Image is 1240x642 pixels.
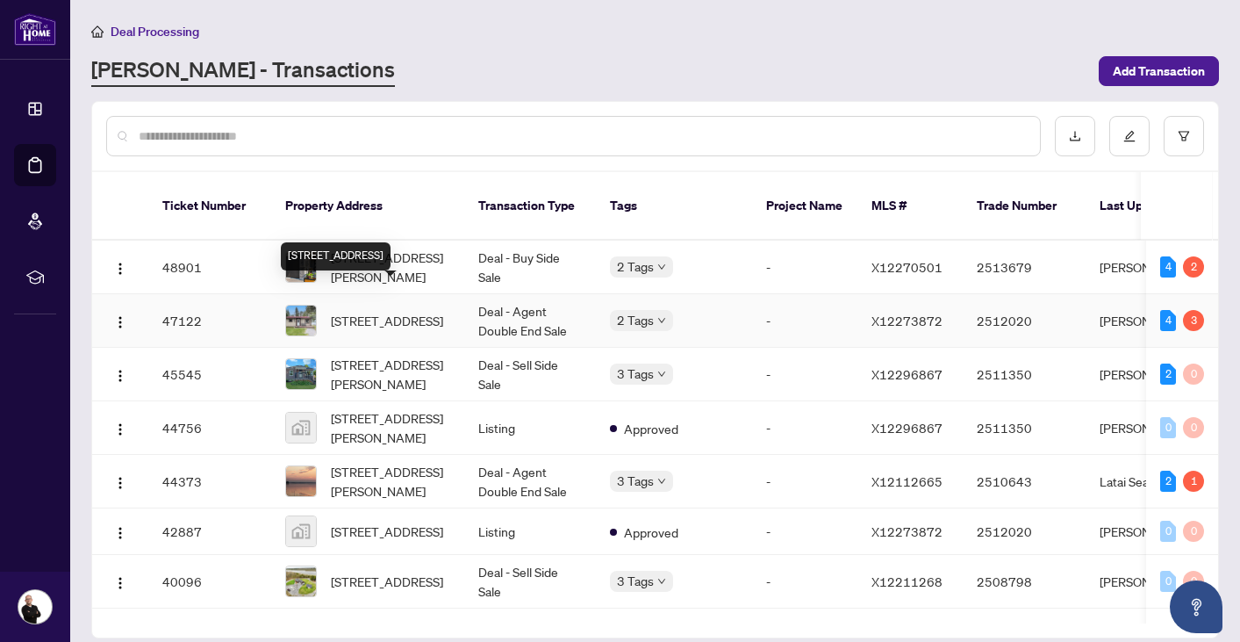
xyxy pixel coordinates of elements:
button: Logo [106,517,134,545]
td: 47122 [148,294,271,348]
button: Logo [106,307,134,335]
td: - [752,455,857,509]
td: [PERSON_NAME] [1086,241,1217,294]
span: down [657,316,666,325]
span: down [657,263,666,271]
img: Logo [113,422,127,436]
td: [PERSON_NAME] [1086,509,1217,555]
span: Approved [624,419,678,438]
td: Deal - Agent Double End Sale [464,294,596,348]
div: 3 [1183,310,1204,331]
span: 2 Tags [617,256,654,277]
span: [STREET_ADDRESS] [331,522,443,541]
td: 2511350 [963,401,1086,455]
div: 2 [1160,471,1176,492]
th: Tags [596,172,752,241]
span: 3 Tags [617,571,654,591]
span: X12296867 [871,420,943,436]
span: [STREET_ADDRESS][PERSON_NAME] [331,408,450,447]
td: Deal - Sell Side Sale [464,348,596,401]
th: Trade Number [963,172,1086,241]
img: Logo [113,315,127,329]
div: 0 [1160,417,1176,438]
td: Deal - Buy Side Sale [464,241,596,294]
td: 40096 [148,555,271,609]
img: thumbnail-img [286,566,316,596]
td: 45545 [148,348,271,401]
div: 1 [1183,471,1204,492]
div: 0 [1183,571,1204,592]
img: Logo [113,262,127,276]
img: Logo [113,476,127,490]
span: home [91,25,104,38]
td: [PERSON_NAME] [1086,401,1217,455]
td: Deal - Sell Side Sale [464,555,596,609]
td: - [752,555,857,609]
td: 44756 [148,401,271,455]
span: filter [1178,130,1190,142]
td: [PERSON_NAME] [1086,348,1217,401]
img: Logo [113,526,127,540]
td: Listing [464,401,596,455]
span: 3 Tags [617,364,654,384]
span: X12270501 [871,259,943,275]
td: [PERSON_NAME] [1086,555,1217,609]
td: Listing [464,509,596,555]
img: Logo [113,576,127,590]
td: 42887 [148,509,271,555]
td: 48901 [148,241,271,294]
span: X12211268 [871,573,943,589]
span: down [657,370,666,379]
span: 2 Tags [617,310,654,330]
span: down [657,577,666,586]
div: 0 [1183,364,1204,385]
td: 2508798 [963,555,1086,609]
img: thumbnail-img [286,306,316,335]
div: 2 [1160,364,1176,385]
td: 2513679 [963,241,1086,294]
span: [STREET_ADDRESS][PERSON_NAME] [331,355,450,393]
span: Add Transaction [1113,57,1205,85]
img: thumbnail-img [286,466,316,496]
th: Transaction Type [464,172,596,241]
button: Logo [106,567,134,595]
div: 0 [1183,417,1204,438]
td: 2510643 [963,455,1086,509]
img: logo [14,13,56,46]
th: Last Updated By [1086,172,1217,241]
td: 44373 [148,455,271,509]
button: Logo [106,360,134,388]
button: filter [1164,116,1204,156]
span: [STREET_ADDRESS] [331,572,443,591]
button: Logo [106,253,134,281]
td: - [752,241,857,294]
div: 4 [1160,310,1176,331]
span: Deal Processing [111,24,199,40]
img: thumbnail-img [286,413,316,443]
th: Ticket Number [148,172,271,241]
div: [STREET_ADDRESS] [281,242,391,271]
th: Property Address [271,172,464,241]
span: X12296867 [871,366,943,382]
td: 2512020 [963,509,1086,555]
button: Add Transaction [1099,56,1219,86]
td: - [752,294,857,348]
img: Logo [113,369,127,383]
span: X12273872 [871,313,943,328]
td: 2512020 [963,294,1086,348]
td: Latai Seadat [1086,455,1217,509]
img: thumbnail-img [286,359,316,389]
a: [PERSON_NAME] - Transactions [91,55,395,87]
span: edit [1123,130,1136,142]
th: MLS # [857,172,963,241]
button: Logo [106,414,134,442]
td: - [752,401,857,455]
button: Open asap [1170,581,1222,633]
td: [PERSON_NAME] [1086,294,1217,348]
span: 3 Tags [617,471,654,491]
td: Deal - Agent Double End Sale [464,455,596,509]
img: thumbnail-img [286,516,316,546]
button: Logo [106,467,134,495]
div: 4 [1160,256,1176,278]
span: [STREET_ADDRESS][PERSON_NAME] [331,462,450,501]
